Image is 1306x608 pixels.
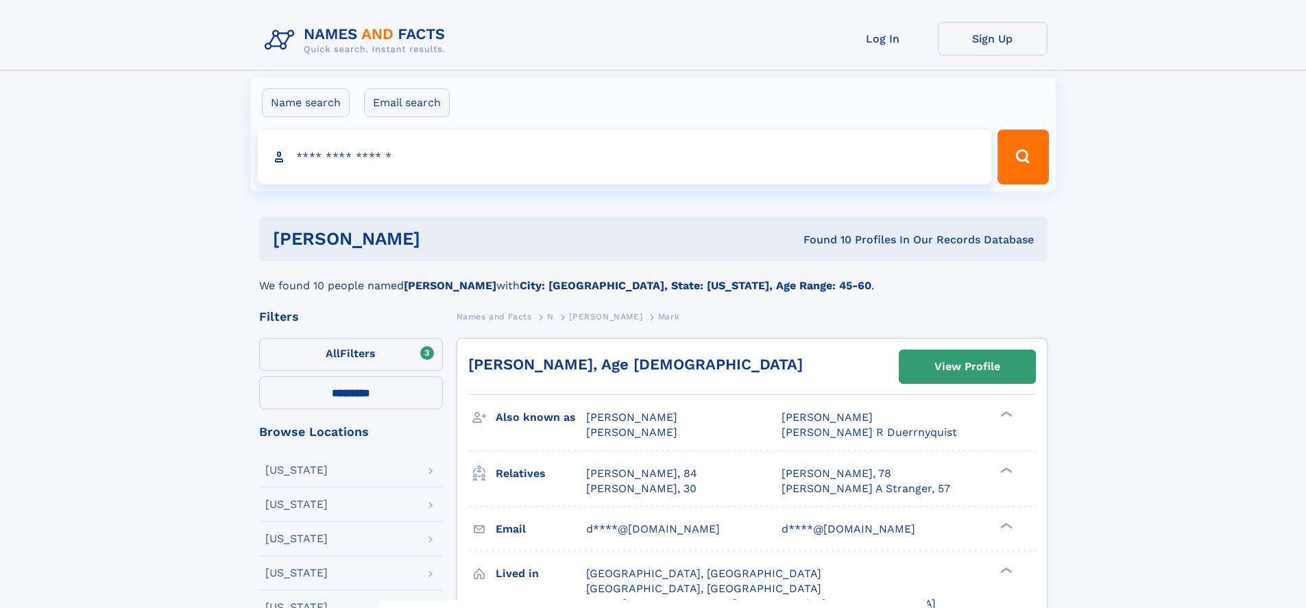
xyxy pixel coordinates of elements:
[586,481,697,496] a: [PERSON_NAME], 30
[782,411,873,424] span: [PERSON_NAME]
[259,261,1048,294] div: We found 10 people named with .
[547,308,554,325] a: N
[259,426,443,438] div: Browse Locations
[782,481,950,496] a: [PERSON_NAME] A Stranger, 57
[468,356,803,373] a: [PERSON_NAME], Age [DEMOGRAPHIC_DATA]
[258,130,992,184] input: search input
[404,279,496,292] b: [PERSON_NAME]
[259,338,443,371] label: Filters
[658,312,679,321] span: Mark
[569,308,642,325] a: [PERSON_NAME]
[997,566,1013,574] div: ❯
[612,232,1034,247] div: Found 10 Profiles In Our Records Database
[265,533,328,544] div: [US_STATE]
[997,521,1013,530] div: ❯
[586,411,677,424] span: [PERSON_NAME]
[326,347,340,360] span: All
[828,22,938,56] a: Log In
[586,466,697,481] a: [PERSON_NAME], 84
[520,279,871,292] b: City: [GEOGRAPHIC_DATA], State: [US_STATE], Age Range: 45-60
[997,410,1013,419] div: ❯
[586,567,821,580] span: [GEOGRAPHIC_DATA], [GEOGRAPHIC_DATA]
[364,88,450,117] label: Email search
[265,499,328,510] div: [US_STATE]
[496,518,586,541] h3: Email
[938,22,1048,56] a: Sign Up
[265,568,328,579] div: [US_STATE]
[782,466,891,481] a: [PERSON_NAME], 78
[496,562,586,585] h3: Lived in
[457,308,532,325] a: Names and Facts
[259,22,457,59] img: Logo Names and Facts
[496,462,586,485] h3: Relatives
[586,426,677,439] span: [PERSON_NAME]
[997,465,1013,474] div: ❯
[547,312,554,321] span: N
[899,350,1035,383] a: View Profile
[262,88,350,117] label: Name search
[934,351,1000,382] div: View Profile
[569,312,642,321] span: [PERSON_NAME]
[586,582,821,595] span: [GEOGRAPHIC_DATA], [GEOGRAPHIC_DATA]
[496,406,586,429] h3: Also known as
[273,230,612,247] h1: [PERSON_NAME]
[997,130,1048,184] button: Search Button
[265,465,328,476] div: [US_STATE]
[259,311,443,323] div: Filters
[782,426,957,439] span: [PERSON_NAME] R Duerrnyquist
